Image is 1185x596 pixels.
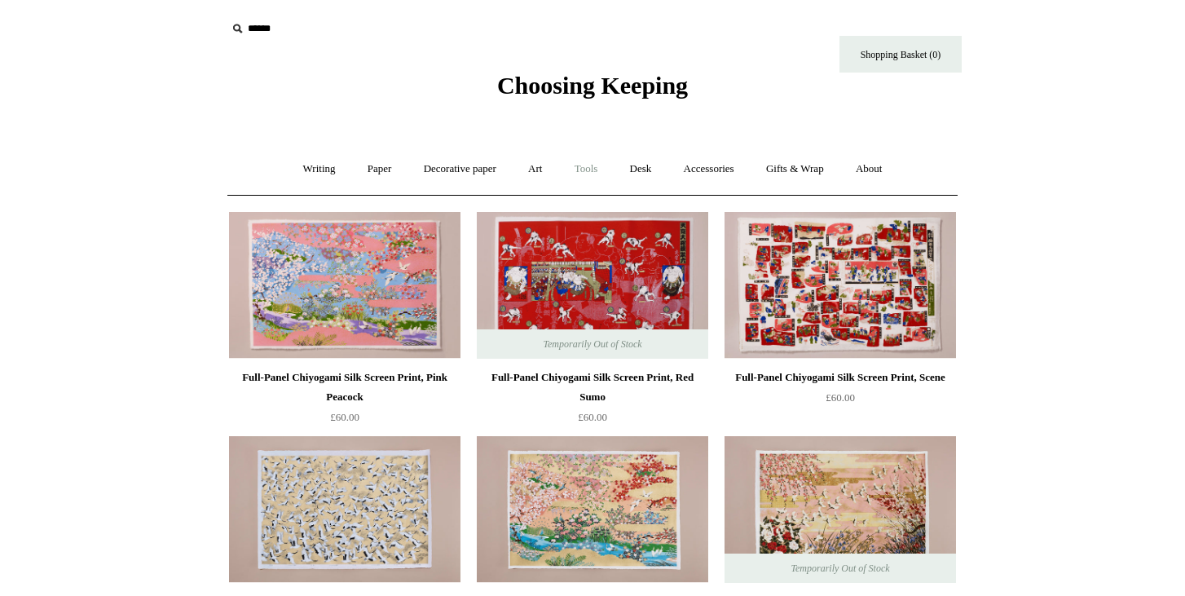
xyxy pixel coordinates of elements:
[477,436,708,583] a: Full-Panel Chiyogami Silk Screen Print, Peacock Full-Panel Chiyogami Silk Screen Print, Peacock
[729,368,952,387] div: Full-Panel Chiyogami Silk Screen Print, Scene
[481,368,704,407] div: Full-Panel Chiyogami Silk Screen Print, Red Sumo
[229,436,460,583] a: Full-Panel Chiyogami Silk Screen Print, Cranes Full-Panel Chiyogami Silk Screen Print, Cranes
[513,148,557,191] a: Art
[330,411,359,423] span: £60.00
[615,148,667,191] a: Desk
[477,436,708,583] img: Full-Panel Chiyogami Silk Screen Print, Peacock
[725,368,956,435] a: Full-Panel Chiyogami Silk Screen Print, Scene £60.00
[725,436,956,583] img: Full-Panel Chiyogami Silk Screen Print, Pink Cranes
[229,212,460,359] a: Full-Panel Chiyogami Silk Screen Print, Pink Peacock Full-Panel Chiyogami Silk Screen Print, Pink...
[526,329,658,359] span: Temporarily Out of Stock
[669,148,749,191] a: Accessories
[725,212,956,359] a: Full-Panel Chiyogami Silk Screen Print, Scene Full-Panel Chiyogami Silk Screen Print, Scene
[289,148,350,191] a: Writing
[578,411,607,423] span: £60.00
[497,72,688,99] span: Choosing Keeping
[353,148,407,191] a: Paper
[774,554,905,583] span: Temporarily Out of Stock
[229,368,460,435] a: Full-Panel Chiyogami Silk Screen Print, Pink Peacock £60.00
[725,436,956,583] a: Full-Panel Chiyogami Silk Screen Print, Pink Cranes Full-Panel Chiyogami Silk Screen Print, Pink ...
[233,368,456,407] div: Full-Panel Chiyogami Silk Screen Print, Pink Peacock
[497,85,688,96] a: Choosing Keeping
[841,148,897,191] a: About
[477,368,708,435] a: Full-Panel Chiyogami Silk Screen Print, Red Sumo £60.00
[409,148,511,191] a: Decorative paper
[725,212,956,359] img: Full-Panel Chiyogami Silk Screen Print, Scene
[477,212,708,359] img: Full-Panel Chiyogami Silk Screen Print, Red Sumo
[560,148,613,191] a: Tools
[229,436,460,583] img: Full-Panel Chiyogami Silk Screen Print, Cranes
[477,212,708,359] a: Full-Panel Chiyogami Silk Screen Print, Red Sumo Full-Panel Chiyogami Silk Screen Print, Red Sumo...
[826,391,855,404] span: £60.00
[751,148,839,191] a: Gifts & Wrap
[229,212,460,359] img: Full-Panel Chiyogami Silk Screen Print, Pink Peacock
[839,36,962,73] a: Shopping Basket (0)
